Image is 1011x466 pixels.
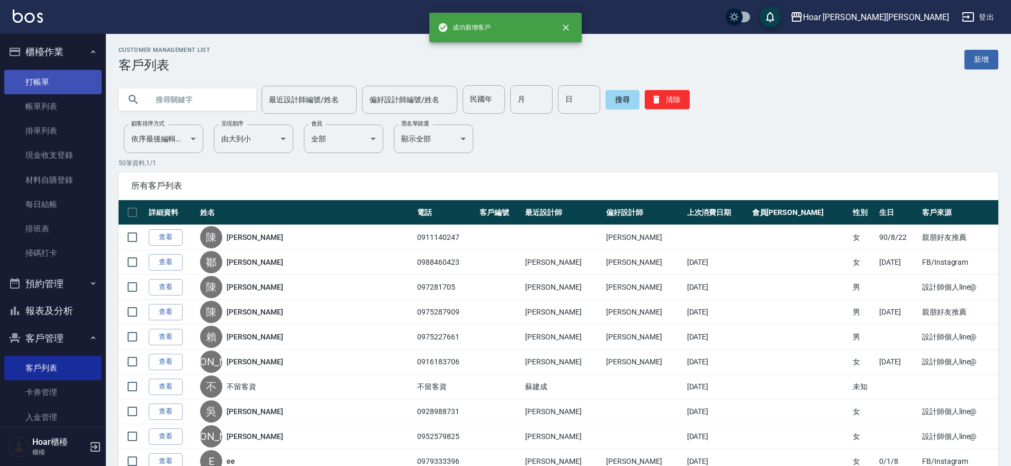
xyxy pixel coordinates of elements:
div: 鄒 [200,251,222,273]
a: 掛單列表 [4,119,102,143]
td: 蘇建成 [522,374,603,399]
div: 全部 [304,124,383,153]
td: 親朋好友推薦 [919,225,998,250]
td: 女 [850,349,877,374]
th: 會員[PERSON_NAME] [750,200,851,225]
label: 會員 [311,120,322,128]
a: [PERSON_NAME] [227,307,283,317]
a: 入金管理 [4,405,102,429]
div: 陳 [200,276,222,298]
a: 查看 [149,229,183,246]
a: [PERSON_NAME] [227,406,283,417]
td: [DATE] [877,250,919,275]
td: 女 [850,250,877,275]
td: 女 [850,399,877,424]
th: 最近設計師 [522,200,603,225]
a: [PERSON_NAME] [227,331,283,342]
td: [PERSON_NAME] [603,225,684,250]
a: [PERSON_NAME] [227,431,283,442]
td: 親朋好友推薦 [919,300,998,325]
button: 搜尋 [606,90,639,109]
td: [DATE] [684,424,750,449]
td: 女 [850,225,877,250]
a: 不留客資 [227,381,256,392]
td: 0988460423 [414,250,477,275]
td: [PERSON_NAME] [603,300,684,325]
td: [DATE] [877,300,919,325]
h5: Hoar櫃檯 [32,437,86,447]
td: [PERSON_NAME] [522,399,603,424]
td: 女 [850,424,877,449]
a: [PERSON_NAME] [227,257,283,267]
button: 登出 [958,7,998,27]
th: 姓名 [197,200,414,225]
td: 未知 [850,374,877,399]
td: 90/8/22 [877,225,919,250]
td: [DATE] [684,300,750,325]
td: 男 [850,325,877,349]
div: 賴 [200,326,222,348]
th: 電話 [414,200,477,225]
td: [DATE] [684,349,750,374]
td: 設計師個人line@ [919,325,998,349]
th: 詳細資料 [146,200,197,225]
td: [PERSON_NAME] [522,424,603,449]
a: 查看 [149,354,183,370]
td: [DATE] [877,349,919,374]
td: [PERSON_NAME] [522,349,603,374]
a: 材料自購登錄 [4,168,102,192]
td: 不留客資 [414,374,477,399]
input: 搜尋關鍵字 [148,85,248,114]
a: 打帳單 [4,70,102,94]
a: 查看 [149,404,183,420]
th: 性別 [850,200,877,225]
a: 查看 [149,379,183,395]
a: 查看 [149,254,183,271]
label: 顧客排序方式 [131,120,165,128]
button: close [554,16,577,39]
button: save [760,6,781,28]
td: [PERSON_NAME] [603,349,684,374]
td: 0952579825 [414,424,477,449]
span: 所有客戶列表 [131,181,986,191]
td: [DATE] [684,399,750,424]
td: [DATE] [684,325,750,349]
div: 顯示全部 [394,124,473,153]
td: 097281705 [414,275,477,300]
a: [PERSON_NAME] [227,282,283,292]
button: 客戶管理 [4,325,102,352]
a: 掃碼打卡 [4,241,102,265]
td: [PERSON_NAME] [522,275,603,300]
p: 50 筆資料, 1 / 1 [119,158,998,168]
a: 帳單列表 [4,94,102,119]
td: [PERSON_NAME] [522,250,603,275]
a: 查看 [149,329,183,345]
a: 現金收支登錄 [4,143,102,167]
button: 清除 [645,90,690,109]
td: FB/Instagram [919,250,998,275]
a: 查看 [149,304,183,320]
div: 由大到小 [214,124,293,153]
p: 櫃檯 [32,447,86,457]
td: [PERSON_NAME] [522,300,603,325]
td: [PERSON_NAME] [522,325,603,349]
div: Hoar [PERSON_NAME][PERSON_NAME] [803,11,949,24]
td: [PERSON_NAME] [603,325,684,349]
div: 吳 [200,400,222,423]
div: [PERSON_NAME] [200,425,222,447]
label: 呈現順序 [221,120,243,128]
td: 設計師個人line@ [919,424,998,449]
h2: Customer Management List [119,47,210,53]
div: [PERSON_NAME] [200,351,222,373]
th: 客戶編號 [477,200,522,225]
a: 每日結帳 [4,192,102,217]
a: [PERSON_NAME] [227,232,283,243]
th: 生日 [877,200,919,225]
div: 陳 [200,301,222,323]
th: 偏好設計師 [603,200,684,225]
td: 設計師個人line@ [919,399,998,424]
td: 男 [850,275,877,300]
a: [PERSON_NAME] [227,356,283,367]
td: [DATE] [684,374,750,399]
img: Logo [13,10,43,23]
